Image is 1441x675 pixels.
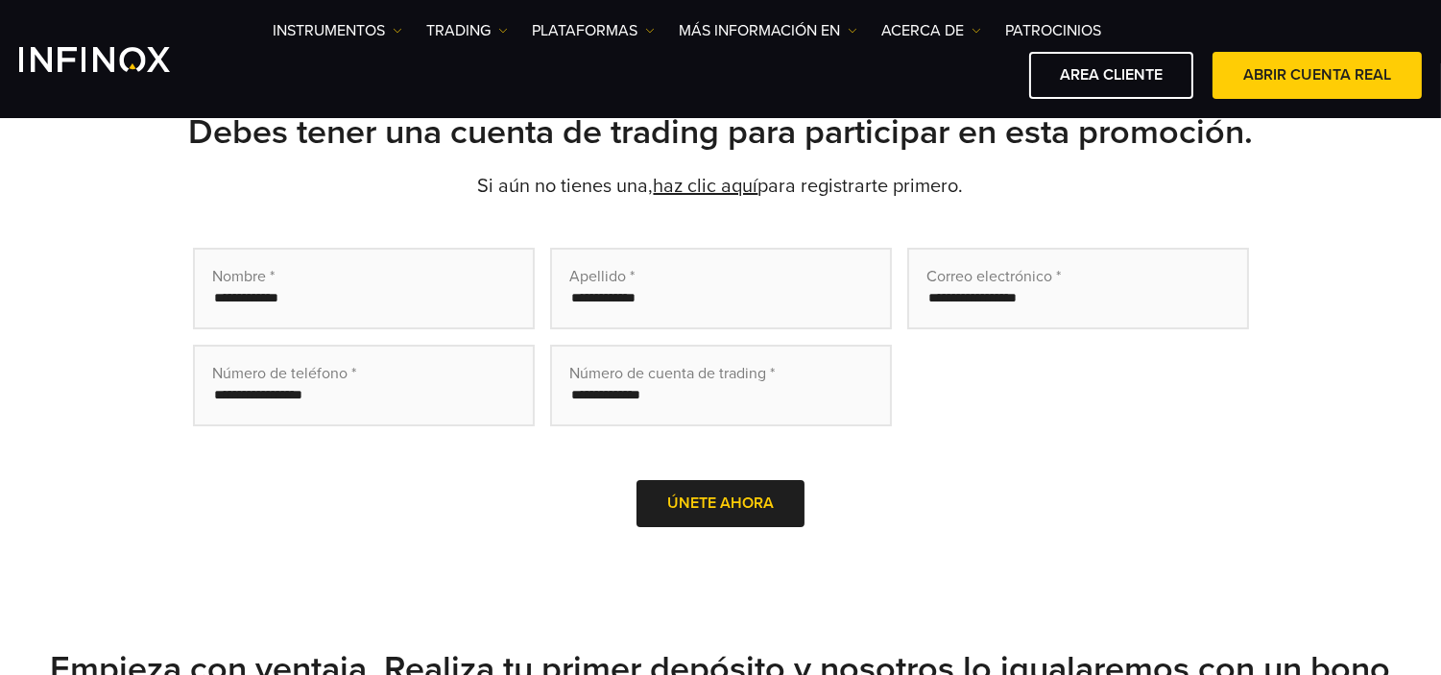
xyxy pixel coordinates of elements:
[667,494,774,513] span: Únete ahora
[636,480,805,527] button: Únete ahora
[679,19,857,42] a: Más información en
[881,19,981,42] a: ACERCA DE
[1005,19,1101,42] a: Patrocinios
[654,175,758,198] a: haz clic aquí
[49,173,1393,200] p: Si aún no tienes una, para registrarte primero.
[532,19,655,42] a: PLATAFORMAS
[188,111,1253,153] strong: Debes tener una cuenta de trading para participar en esta promoción.
[19,47,215,72] a: INFINOX Logo
[1213,52,1422,99] a: ABRIR CUENTA REAL
[1029,52,1193,99] a: AREA CLIENTE
[426,19,508,42] a: TRADING
[273,19,402,42] a: Instrumentos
